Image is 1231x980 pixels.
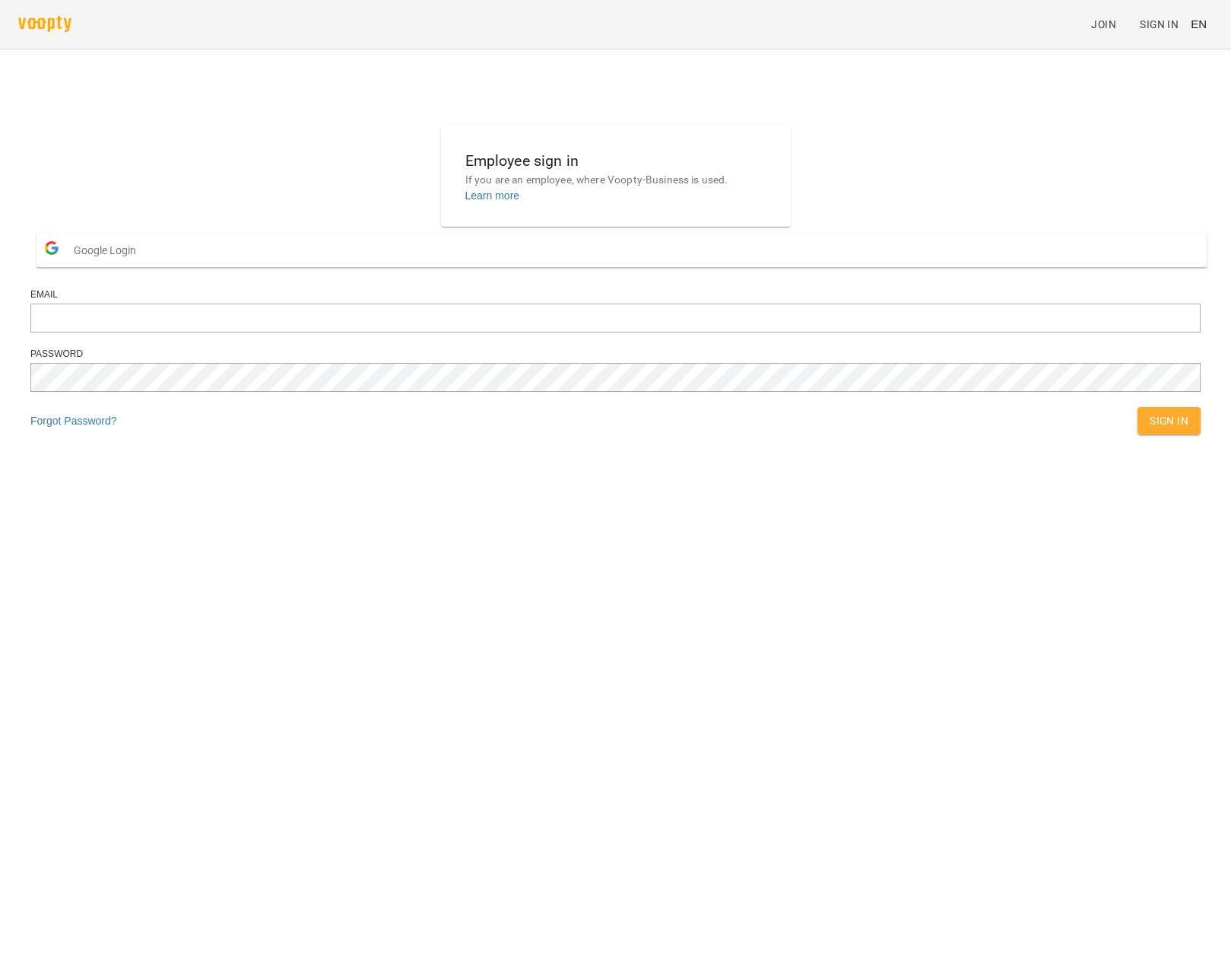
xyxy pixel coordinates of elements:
[30,415,117,427] a: Forgot Password?
[1091,15,1116,33] span: Join
[465,149,766,173] h6: Employee sign in
[453,137,779,215] button: Employee sign inIf you are an employee, where Voopty-Business is used.Learn more
[1140,15,1179,33] span: Sign In
[30,288,1201,301] div: Email
[1137,407,1201,434] button: Sign In
[465,173,766,188] p: If you are an employee, where Voopty-Business is used.
[18,16,71,32] img: voopty.png
[1191,16,1207,32] span: EN
[465,189,520,202] a: Learn more
[1150,412,1188,430] span: Sign In
[1185,10,1213,38] button: EN
[74,235,144,266] span: Google Login
[1134,11,1185,38] a: Sign In
[36,233,1207,267] button: Google Login
[30,348,1201,361] div: Password
[1085,11,1134,38] a: Join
